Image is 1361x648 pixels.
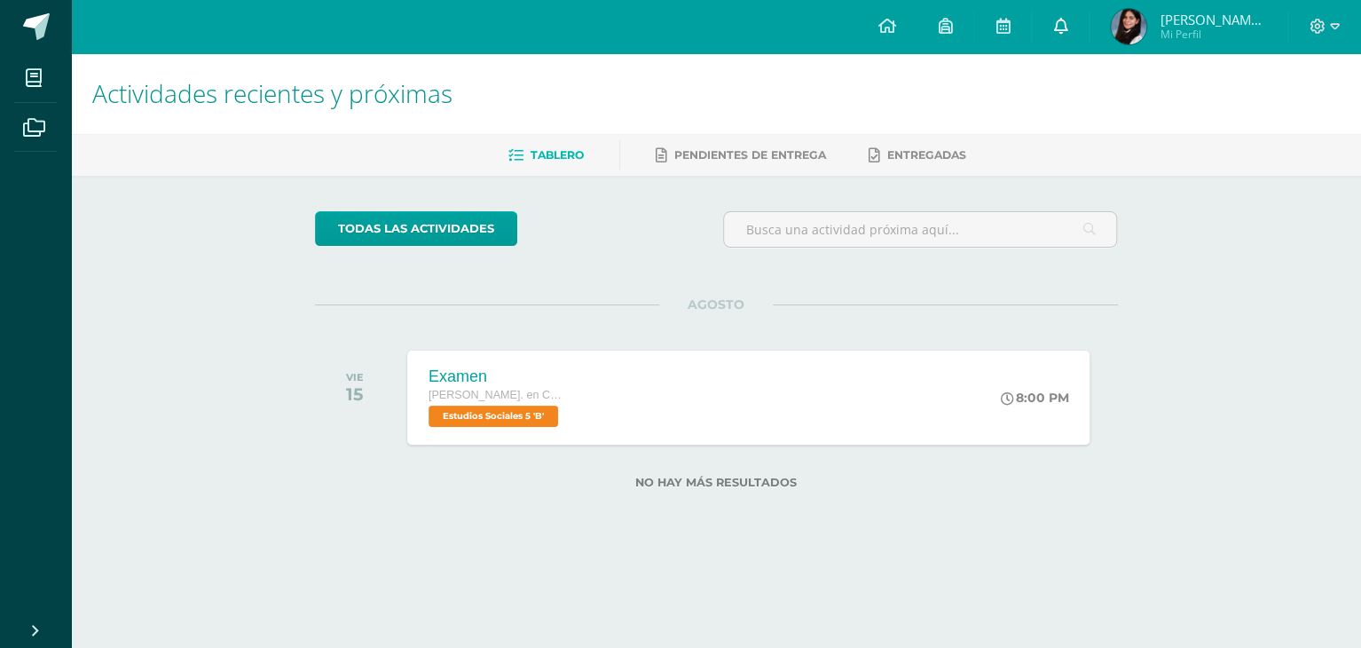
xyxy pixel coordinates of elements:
[887,148,966,162] span: Entregadas
[429,389,562,401] span: [PERSON_NAME]. en Ciencias y Letras
[1111,9,1146,44] img: 62dd456a4c999dad95d6d9c500f77ad2.png
[656,141,826,170] a: Pendientes de entrega
[315,476,1118,489] label: No hay más resultados
[1160,27,1266,42] span: Mi Perfil
[346,383,364,405] div: 15
[429,406,558,427] span: Estudios Sociales 5 'B'
[508,141,584,170] a: Tablero
[429,367,562,386] div: Examen
[724,212,1117,247] input: Busca una actividad próxima aquí...
[869,141,966,170] a: Entregadas
[659,296,773,312] span: AGOSTO
[315,211,517,246] a: todas las Actividades
[531,148,584,162] span: Tablero
[92,76,452,110] span: Actividades recientes y próximas
[1160,11,1266,28] span: [PERSON_NAME] de los Angeles
[346,371,364,383] div: VIE
[674,148,826,162] span: Pendientes de entrega
[1000,390,1068,406] div: 8:00 PM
